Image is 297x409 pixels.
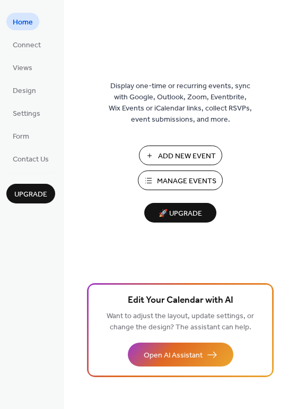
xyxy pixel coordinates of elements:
[109,81,252,125] span: Display one-time or recurring events, sync with Google, Outlook, Zoom, Eventbrite, Wix Events or ...
[13,63,32,74] span: Views
[138,171,223,190] button: Manage Events
[6,184,55,203] button: Upgrade
[157,176,216,187] span: Manage Events
[128,293,233,308] span: Edit Your Calendar with AI
[128,343,233,367] button: Open AI Assistant
[144,203,216,223] button: 🚀 Upgrade
[13,86,36,97] span: Design
[107,309,254,335] span: Want to adjust the layout, update settings, or change the design? The assistant can help.
[13,108,40,120] span: Settings
[6,36,47,53] a: Connect
[13,17,33,28] span: Home
[139,146,222,165] button: Add New Event
[14,189,47,200] span: Upgrade
[6,127,36,144] a: Form
[6,81,42,99] a: Design
[6,13,39,30] a: Home
[144,350,203,361] span: Open AI Assistant
[13,131,29,142] span: Form
[6,104,47,122] a: Settings
[151,207,210,221] span: 🚀 Upgrade
[13,154,49,165] span: Contact Us
[6,58,39,76] a: Views
[158,151,216,162] span: Add New Event
[13,40,41,51] span: Connect
[6,150,55,167] a: Contact Us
